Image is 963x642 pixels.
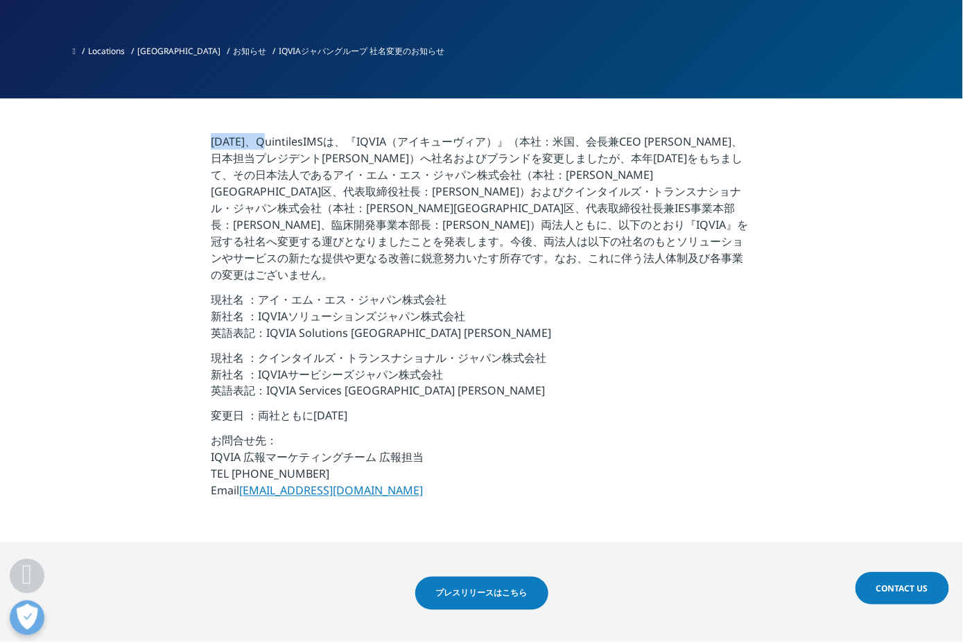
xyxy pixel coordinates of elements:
p: [DATE]、QuintilesIMSは、『IQVIA（アイキューヴィア）』（本社：米国、会長兼CEO [PERSON_NAME]、日本担当プレジデント[PERSON_NAME]）へ社名およびブ... [211,133,752,291]
a: お知らせ [233,45,266,57]
p: 現社名 ：クインタイルズ・トランスナショナル・ジャパン株式会社 新社名 ：IQVIAサービシーズジャパン株式会社 英語表記：IQVIA Services [GEOGRAPHIC_DATA] [P... [211,349,752,408]
p: お問合せ先： IQVIA 広報マーケティングチーム 広報担当 TEL [PHONE_NUMBER] Email [211,433,752,507]
a: Locations [88,45,125,57]
a: [GEOGRAPHIC_DATA] [137,45,220,57]
a: [EMAIL_ADDRESS][DOMAIN_NAME] [239,483,423,498]
p: 現社名 ：アイ・エム・エス・ジャパン株式会社 新社名 ：IQVIAソリューションズジャパン株式会社 英語表記：IQVIA Solutions [GEOGRAPHIC_DATA] [PERSON_... [211,291,752,349]
a: プレスリリースはこちら [415,577,548,610]
span: Contact Us [876,582,928,594]
span: IQVIAジャパングループ 社名変更のお知らせ [279,45,444,57]
a: Contact Us [856,572,949,605]
p: 変更日 ：両社ともに[DATE] [211,408,752,433]
span: プレスリリースはこちら [436,587,528,600]
button: 優先設定センターを開く [10,600,44,635]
